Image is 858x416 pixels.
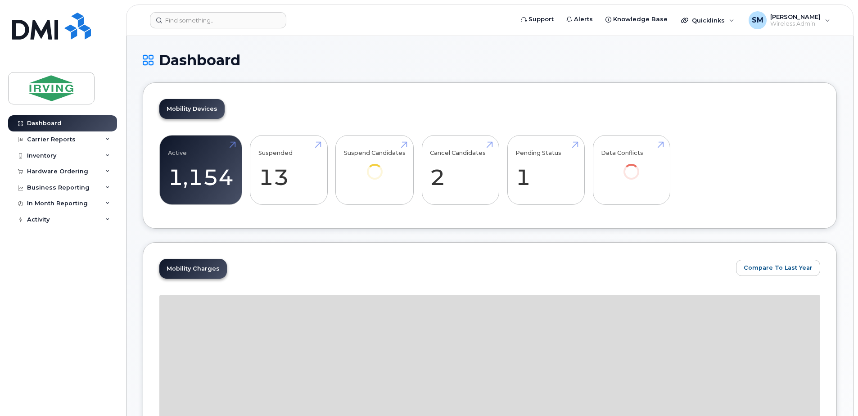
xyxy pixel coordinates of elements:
button: Compare To Last Year [736,260,820,276]
span: Compare To Last Year [744,263,813,272]
a: Cancel Candidates 2 [430,140,491,200]
a: Active 1,154 [168,140,234,200]
a: Suspend Candidates [344,140,406,192]
a: Mobility Devices [159,99,225,119]
h1: Dashboard [143,52,837,68]
a: Mobility Charges [159,259,227,279]
a: Pending Status 1 [515,140,576,200]
a: Data Conflicts [601,140,662,192]
a: Suspended 13 [258,140,319,200]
